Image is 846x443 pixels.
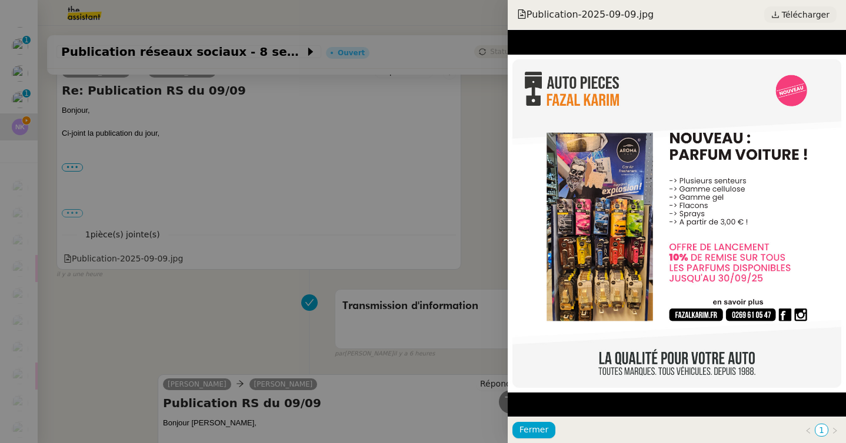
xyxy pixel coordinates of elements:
[512,422,555,438] button: Fermer
[782,7,830,22] span: Télécharger
[764,6,837,23] a: Télécharger
[802,424,815,437] button: Page précédente
[517,8,654,21] span: Publication-2025-09-09.jpg
[815,424,828,437] li: 1
[519,423,548,437] span: Fermer
[815,424,828,436] a: 1
[828,424,841,437] button: Page suivante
